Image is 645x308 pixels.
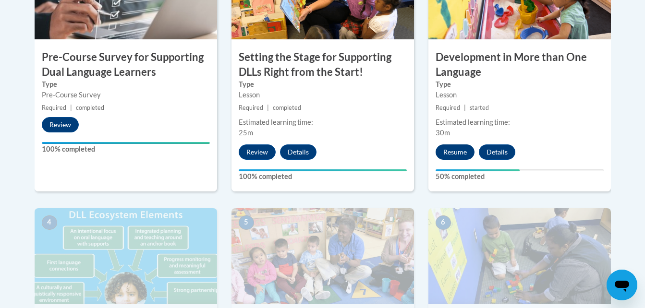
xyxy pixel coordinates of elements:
[273,104,301,111] span: completed
[231,208,414,304] img: Course Image
[436,215,451,230] span: 6
[436,104,460,111] span: Required
[239,129,253,137] span: 25m
[239,79,407,90] label: Type
[239,104,263,111] span: Required
[436,90,604,100] div: Lesson
[239,169,407,171] div: Your progress
[42,215,57,230] span: 4
[35,50,217,80] h3: Pre-Course Survey for Supporting Dual Language Learners
[280,144,316,160] button: Details
[436,79,604,90] label: Type
[436,171,604,182] label: 50% completed
[42,142,210,144] div: Your progress
[267,104,269,111] span: |
[436,169,520,171] div: Your progress
[479,144,515,160] button: Details
[42,79,210,90] label: Type
[428,208,611,304] img: Course Image
[42,144,210,154] label: 100% completed
[239,117,407,128] div: Estimated learning time:
[428,50,611,80] h3: Development in More than One Language
[231,50,414,80] h3: Setting the Stage for Supporting DLLs Right from the Start!
[607,270,637,300] iframe: Button to launch messaging window
[436,117,604,128] div: Estimated learning time:
[239,144,276,160] button: Review
[35,208,217,304] img: Course Image
[42,117,79,132] button: Review
[70,104,72,111] span: |
[470,104,489,111] span: started
[436,129,450,137] span: 30m
[42,90,210,100] div: Pre-Course Survey
[42,104,66,111] span: Required
[436,144,475,160] button: Resume
[239,90,407,100] div: Lesson
[464,104,466,111] span: |
[239,171,407,182] label: 100% completed
[239,215,254,230] span: 5
[76,104,104,111] span: completed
